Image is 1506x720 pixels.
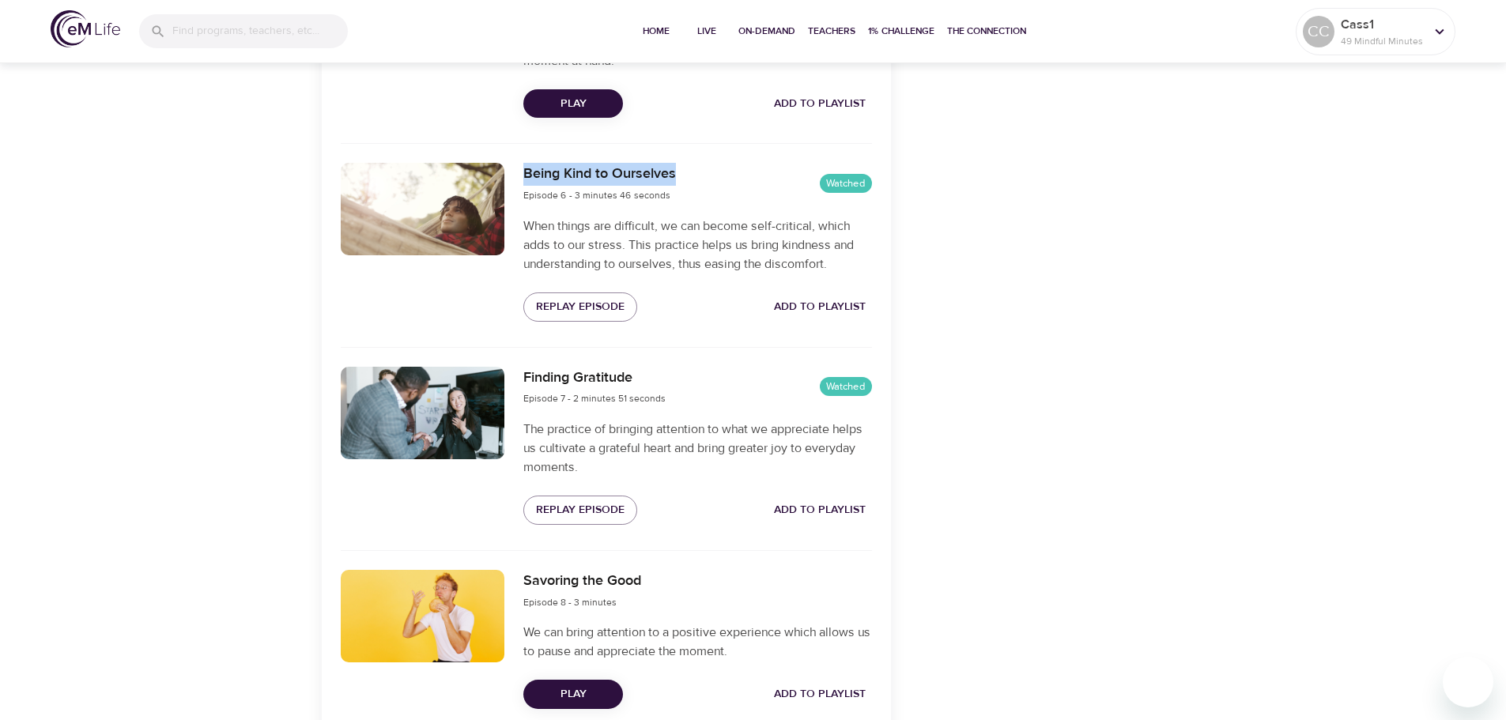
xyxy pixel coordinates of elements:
[768,680,872,709] button: Add to Playlist
[820,379,872,394] span: Watched
[523,292,637,322] button: Replay Episode
[947,23,1026,40] span: The Connection
[1341,15,1425,34] p: Cass1
[523,596,617,609] span: Episode 8 - 3 minutes
[536,500,625,520] span: Replay Episode
[738,23,795,40] span: On-Demand
[523,189,670,202] span: Episode 6 - 3 minutes 46 seconds
[1303,16,1334,47] div: CC
[808,23,855,40] span: Teachers
[523,496,637,525] button: Replay Episode
[523,623,871,661] p: We can bring attention to a positive experience which allows us to pause and appreciate the moment.
[536,297,625,317] span: Replay Episode
[536,684,610,704] span: Play
[774,94,866,114] span: Add to Playlist
[868,23,934,40] span: 1% Challenge
[523,89,623,119] button: Play
[523,570,641,593] h6: Savoring the Good
[523,217,871,273] p: When things are difficult, we can become self-critical, which adds to our stress. This practice h...
[774,297,866,317] span: Add to Playlist
[523,680,623,709] button: Play
[768,292,872,322] button: Add to Playlist
[768,496,872,525] button: Add to Playlist
[774,500,866,520] span: Add to Playlist
[820,176,872,191] span: Watched
[523,392,666,405] span: Episode 7 - 2 minutes 51 seconds
[688,23,726,40] span: Live
[637,23,675,40] span: Home
[523,420,871,477] p: The practice of bringing attention to what we appreciate helps us cultivate a grateful heart and ...
[1443,657,1493,707] iframe: Button to launch messaging window
[768,89,872,119] button: Add to Playlist
[774,684,866,704] span: Add to Playlist
[1341,34,1425,48] p: 49 Mindful Minutes
[523,367,666,390] h6: Finding Gratitude
[523,163,676,186] h6: Being Kind to Ourselves
[172,14,348,48] input: Find programs, teachers, etc...
[536,94,610,114] span: Play
[51,10,120,47] img: logo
